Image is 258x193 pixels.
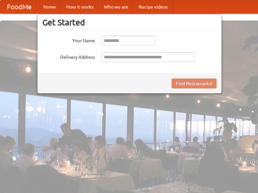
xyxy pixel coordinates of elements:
[133,0,173,14] a: Recipe videos
[38,0,61,14] a: Home
[42,17,217,27] h3: Get Started
[99,0,133,14] a: Who we are
[61,0,99,14] a: How it works
[42,52,95,60] label: Delivery Address
[172,79,217,88] button: Find Restaurants!
[42,36,95,44] label: Your Name
[0,0,38,14] a: FoodMe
